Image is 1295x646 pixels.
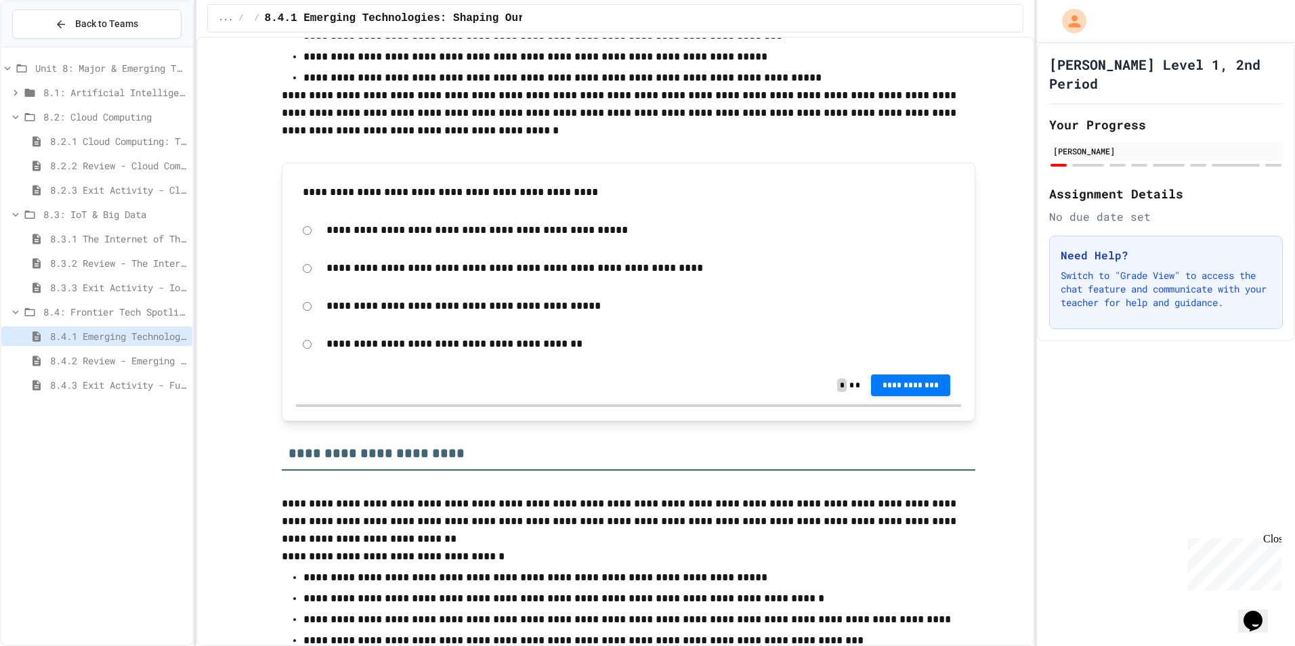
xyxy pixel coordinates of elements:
[1061,247,1271,263] h3: Need Help?
[1183,533,1281,590] iframe: chat widget
[1238,592,1281,632] iframe: chat widget
[254,13,259,24] span: /
[265,10,622,26] span: 8.4.1 Emerging Technologies: Shaping Our Digital Future
[50,353,187,368] span: 8.4.2 Review - Emerging Technologies: Shaping Our Digital Future
[1053,145,1279,157] div: [PERSON_NAME]
[1049,55,1283,93] h1: [PERSON_NAME] Level 1, 2nd Period
[12,9,182,39] button: Back to Teams
[50,280,187,295] span: 8.3.3 Exit Activity - IoT Data Detective Challenge
[1049,184,1283,203] h2: Assignment Details
[43,85,187,100] span: 8.1: Artificial Intelligence Basics
[238,13,243,24] span: /
[50,378,187,392] span: 8.4.3 Exit Activity - Future Tech Challenge
[50,134,187,148] span: 8.2.1 Cloud Computing: Transforming the Digital World
[1061,269,1271,309] p: Switch to "Grade View" to access the chat feature and communicate with your teacher for help and ...
[43,207,187,221] span: 8.3: IoT & Big Data
[50,329,187,343] span: 8.4.1 Emerging Technologies: Shaping Our Digital Future
[75,17,138,31] span: Back to Teams
[1048,5,1090,37] div: My Account
[50,158,187,173] span: 8.2.2 Review - Cloud Computing
[5,5,93,86] div: Chat with us now!Close
[219,13,234,24] span: ...
[43,110,187,124] span: 8.2: Cloud Computing
[35,61,187,75] span: Unit 8: Major & Emerging Technologies
[43,305,187,319] span: 8.4: Frontier Tech Spotlight
[50,256,187,270] span: 8.3.2 Review - The Internet of Things and Big Data
[1049,115,1283,134] h2: Your Progress
[1049,209,1283,225] div: No due date set
[50,183,187,197] span: 8.2.3 Exit Activity - Cloud Service Detective
[50,232,187,246] span: 8.3.1 The Internet of Things and Big Data: Our Connected Digital World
